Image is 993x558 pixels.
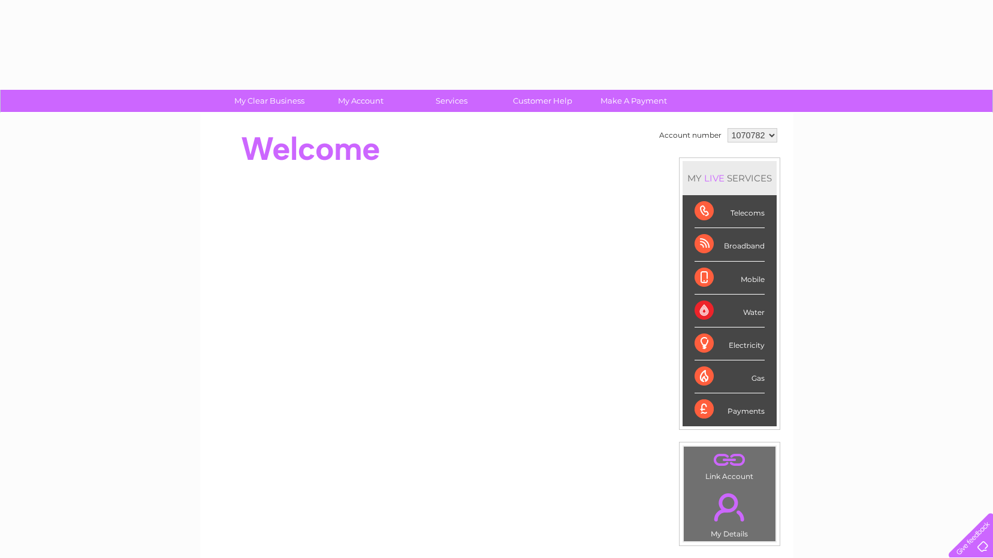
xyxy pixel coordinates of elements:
div: Water [695,295,765,327]
a: My Clear Business [220,90,319,112]
div: LIVE [702,172,727,184]
a: Customer Help [493,90,592,112]
a: Make A Payment [584,90,683,112]
div: Broadband [695,228,765,261]
a: . [687,450,772,471]
div: Electricity [695,327,765,360]
a: . [687,486,772,528]
td: Link Account [683,446,776,484]
div: Mobile [695,262,765,295]
a: My Account [311,90,410,112]
div: MY SERVICES [683,161,777,195]
td: My Details [683,483,776,542]
a: Services [402,90,501,112]
div: Payments [695,393,765,426]
td: Account number [656,125,725,145]
div: Telecoms [695,195,765,228]
div: Gas [695,360,765,393]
